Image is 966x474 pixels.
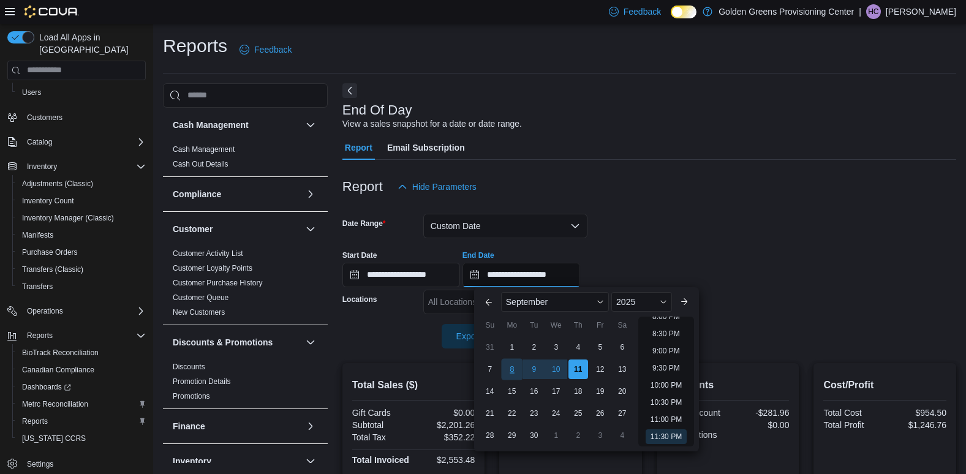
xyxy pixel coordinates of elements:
div: day-17 [546,382,566,401]
button: Operations [2,303,151,320]
div: $2,553.48 [416,455,475,465]
button: Finance [303,419,318,434]
span: [US_STATE] CCRS [22,434,86,443]
span: Metrc Reconciliation [17,397,146,412]
span: Cash Management [173,145,235,154]
span: Inventory Manager (Classic) [22,213,114,223]
h3: Inventory [173,455,211,467]
a: Feedback [235,37,296,62]
h3: Discounts & Promotions [173,336,273,348]
div: Customer [163,246,328,325]
span: Settings [22,456,146,471]
a: [US_STATE] CCRS [17,431,91,446]
a: Canadian Compliance [17,363,99,377]
button: Inventory [303,454,318,468]
li: 11:30 PM [646,429,687,444]
span: Promotion Details [173,377,231,386]
div: day-11 [568,359,588,379]
span: Inventory Manager (Classic) [17,211,146,225]
p: Golden Greens Provisioning Center [719,4,854,19]
div: $0.00 [416,408,475,418]
button: Catalog [22,135,57,149]
span: New Customers [173,307,225,317]
div: Fr [591,315,610,335]
li: 10:30 PM [646,395,687,410]
span: Transfers [17,279,146,294]
li: 8:00 PM [647,309,685,324]
h2: Total Sales ($) [352,378,475,393]
div: Hailey Cashen [866,4,881,19]
button: Canadian Compliance [12,361,151,378]
p: [PERSON_NAME] [886,4,956,19]
div: day-13 [613,359,632,379]
button: Reports [22,328,58,343]
a: Discounts [173,363,205,371]
div: Su [480,315,500,335]
span: Catalog [27,137,52,147]
button: [US_STATE] CCRS [12,430,151,447]
input: Press the down key to enter a popover containing a calendar. Press the escape key to close the po... [462,263,580,287]
span: Feedback [254,43,292,56]
div: day-20 [613,382,632,401]
div: day-6 [613,337,632,357]
button: Discounts & Promotions [173,336,301,348]
button: Cash Management [303,118,318,132]
span: Manifests [22,230,53,240]
span: Settings [27,459,53,469]
button: Operations [22,304,68,318]
div: day-3 [591,426,610,445]
span: Customer Purchase History [173,278,263,288]
span: Manifests [17,228,146,243]
span: Customers [27,113,62,122]
a: Cash Out Details [173,160,228,168]
a: Inventory Manager (Classic) [17,211,119,225]
div: day-16 [524,382,544,401]
a: Customer Purchase History [173,279,263,287]
label: Start Date [342,250,377,260]
div: day-28 [480,426,500,445]
button: Next month [674,292,694,312]
div: Total Tax [352,432,411,442]
div: day-10 [546,359,566,379]
span: HC [868,4,878,19]
span: Report [345,135,372,160]
span: Inventory [22,159,146,174]
span: Customer Activity List [173,249,243,258]
p: | [859,4,861,19]
span: Promotions [173,391,210,401]
span: Transfers [22,282,53,292]
div: Gift Cards [352,408,411,418]
span: Purchase Orders [17,245,146,260]
a: Reports [17,414,53,429]
div: Mo [502,315,522,335]
div: Total Profit [823,420,882,430]
h2: Discounts [666,378,790,393]
h3: Report [342,179,383,194]
div: Sa [613,315,632,335]
label: Locations [342,295,377,304]
div: $1,246.76 [888,420,946,430]
div: We [546,315,566,335]
div: day-18 [568,382,588,401]
div: day-19 [591,382,610,401]
img: Cova [25,6,79,18]
button: Customer [303,222,318,236]
span: Users [22,88,41,97]
span: Metrc Reconciliation [22,399,88,409]
button: Reports [12,413,151,430]
li: 10:00 PM [646,378,687,393]
button: Export [442,324,510,348]
div: day-12 [591,359,610,379]
a: BioTrack Reconciliation [17,345,104,360]
button: Custom Date [423,214,587,238]
button: Catalog [2,134,151,151]
button: Inventory Count [12,192,151,209]
span: Reports [17,414,146,429]
button: Settings [2,454,151,472]
div: day-22 [502,404,522,423]
button: BioTrack Reconciliation [12,344,151,361]
button: Metrc Reconciliation [12,396,151,413]
div: Total Cost [823,408,882,418]
span: Reports [22,416,48,426]
span: Customer Loyalty Points [173,263,252,273]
